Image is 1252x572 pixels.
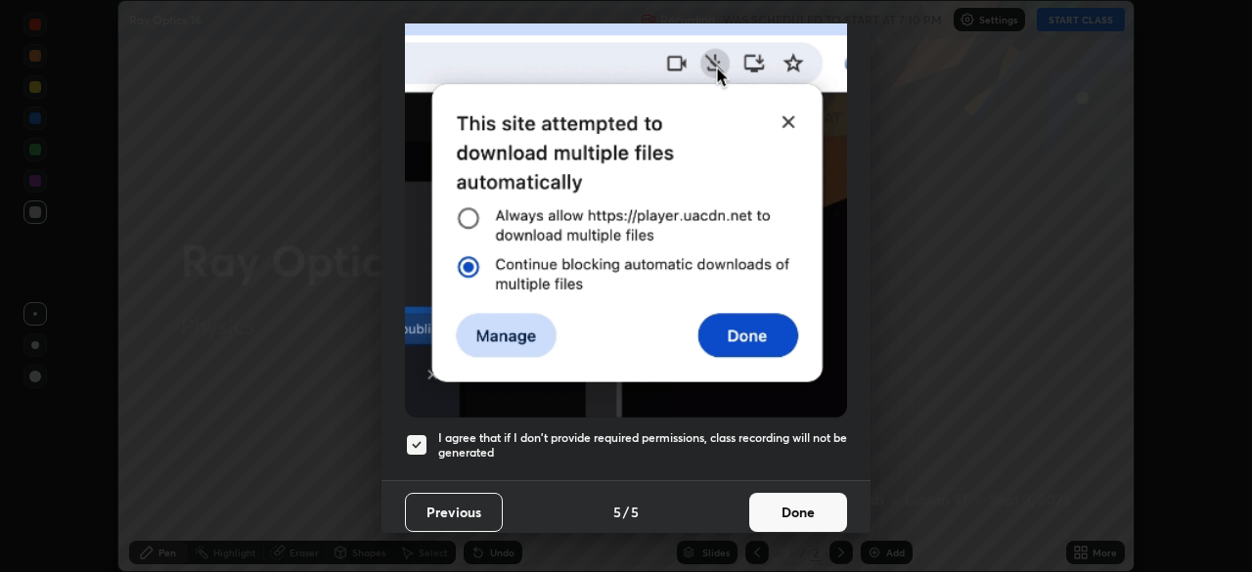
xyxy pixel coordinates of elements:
button: Done [749,493,847,532]
h4: 5 [613,502,621,522]
h4: 5 [631,502,639,522]
h5: I agree that if I don't provide required permissions, class recording will not be generated [438,430,847,461]
button: Previous [405,493,503,532]
h4: / [623,502,629,522]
